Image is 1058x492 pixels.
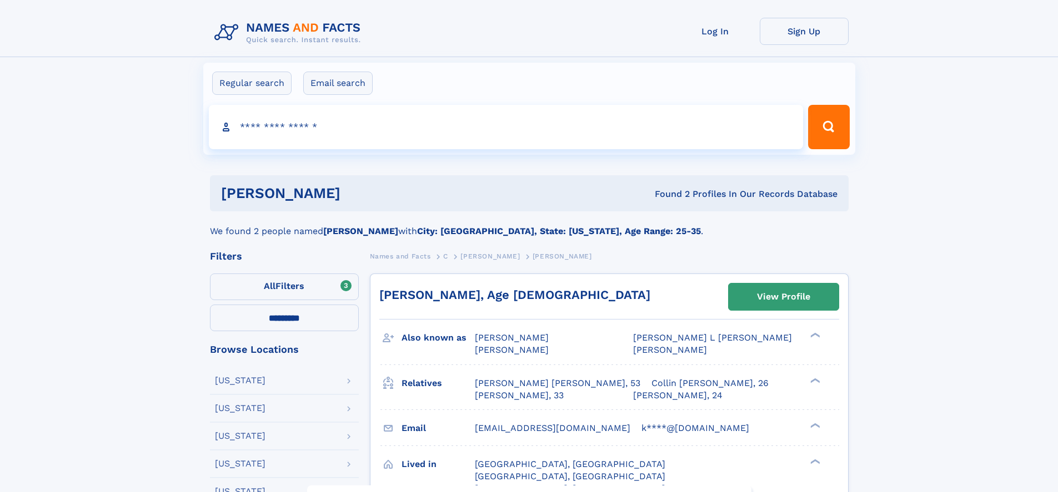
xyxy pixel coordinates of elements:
[475,459,665,469] span: [GEOGRAPHIC_DATA], [GEOGRAPHIC_DATA]
[212,72,292,95] label: Regular search
[475,344,549,355] span: [PERSON_NAME]
[651,377,769,389] a: Collin [PERSON_NAME], 26
[808,377,821,384] div: ❯
[633,344,707,355] span: [PERSON_NAME]
[210,251,359,261] div: Filters
[498,188,838,200] div: Found 2 Profiles In Our Records Database
[757,284,810,310] div: View Profile
[808,105,849,149] button: Search Button
[475,389,564,402] a: [PERSON_NAME], 33
[303,72,373,95] label: Email search
[221,186,498,200] h1: [PERSON_NAME]
[215,404,265,413] div: [US_STATE]
[210,18,370,48] img: Logo Names and Facts
[633,332,792,343] span: [PERSON_NAME] L [PERSON_NAME]
[379,288,650,302] a: [PERSON_NAME], Age [DEMOGRAPHIC_DATA]
[760,18,849,45] a: Sign Up
[210,211,849,238] div: We found 2 people named with .
[443,249,448,263] a: C
[215,376,265,385] div: [US_STATE]
[808,458,821,465] div: ❯
[402,455,475,474] h3: Lived in
[215,432,265,440] div: [US_STATE]
[210,344,359,354] div: Browse Locations
[808,332,821,339] div: ❯
[215,459,265,468] div: [US_STATE]
[402,419,475,438] h3: Email
[370,249,431,263] a: Names and Facts
[460,249,520,263] a: [PERSON_NAME]
[808,422,821,429] div: ❯
[402,374,475,393] h3: Relatives
[475,471,665,481] span: [GEOGRAPHIC_DATA], [GEOGRAPHIC_DATA]
[533,252,592,260] span: [PERSON_NAME]
[671,18,760,45] a: Log In
[443,252,448,260] span: C
[417,226,701,236] b: City: [GEOGRAPHIC_DATA], State: [US_STATE], Age Range: 25-35
[633,389,723,402] a: [PERSON_NAME], 24
[209,105,804,149] input: search input
[323,226,398,236] b: [PERSON_NAME]
[402,328,475,347] h3: Also known as
[264,281,275,291] span: All
[475,423,630,433] span: [EMAIL_ADDRESS][DOMAIN_NAME]
[475,332,549,343] span: [PERSON_NAME]
[210,273,359,300] label: Filters
[475,377,640,389] a: [PERSON_NAME] [PERSON_NAME], 53
[460,252,520,260] span: [PERSON_NAME]
[729,283,839,310] a: View Profile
